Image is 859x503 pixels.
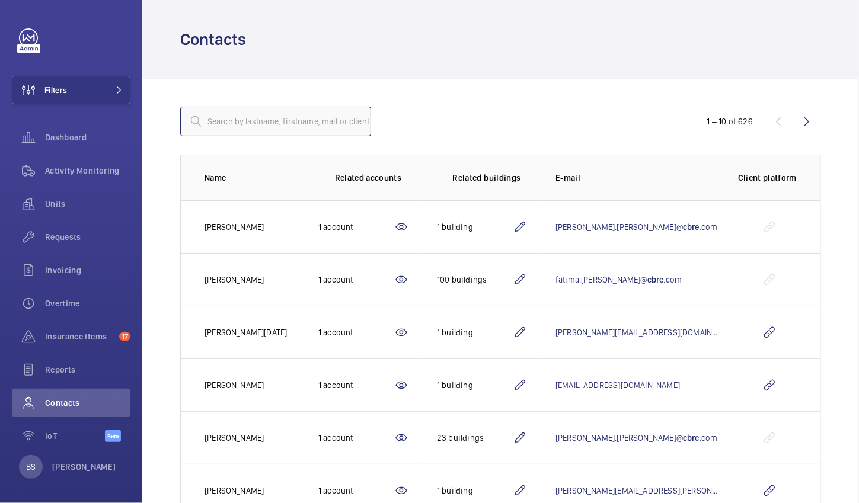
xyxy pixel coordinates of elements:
a: fatima.[PERSON_NAME]@cbre.com [555,275,682,284]
p: BS [26,461,36,473]
span: Overtime [45,297,130,309]
p: [PERSON_NAME] [205,379,264,391]
span: cbre [683,433,700,443]
input: Search by lastname, firstname, mail or client [180,107,371,136]
span: 17 [119,332,130,341]
p: E-mail [555,172,719,184]
span: Beta [105,430,121,442]
span: Activity Monitoring [45,165,130,177]
p: [PERSON_NAME] [205,485,264,496]
span: Contacts [45,397,130,409]
p: [PERSON_NAME] [205,221,264,233]
div: 1 building [437,485,513,496]
a: [PERSON_NAME].[PERSON_NAME]@cbre.com [555,433,718,443]
p: Related buildings [453,172,521,184]
span: IoT [45,430,105,442]
p: Client platform [738,172,797,184]
a: [PERSON_NAME][EMAIL_ADDRESS][DOMAIN_NAME] [555,328,739,337]
div: 1 building [437,379,513,391]
div: 1 account [318,485,394,496]
p: [PERSON_NAME] [205,432,264,444]
div: 1 account [318,326,394,338]
div: 1 account [318,221,394,233]
button: Filters [12,76,130,104]
span: Filters [44,84,67,96]
div: 1 account [318,274,394,286]
div: 1 account [318,432,394,444]
p: Related accounts [335,172,402,184]
span: Dashboard [45,132,130,143]
div: 1 – 10 of 626 [707,116,753,127]
span: Units [45,198,130,210]
div: 1 account [318,379,394,391]
span: cbre [647,275,664,284]
div: 23 buildings [437,432,513,444]
p: [PERSON_NAME] [52,461,116,473]
div: 100 buildings [437,274,513,286]
a: [EMAIL_ADDRESS][DOMAIN_NAME] [555,380,680,390]
span: Reports [45,364,130,376]
div: 1 building [437,221,513,233]
span: Requests [45,231,130,243]
a: [PERSON_NAME][EMAIL_ADDRESS][PERSON_NAME][DOMAIN_NAME] [555,486,799,495]
p: [PERSON_NAME][DATE] [205,326,287,338]
span: Insurance items [45,331,114,342]
span: cbre [683,222,700,232]
h1: Contacts [180,28,253,50]
a: [PERSON_NAME].[PERSON_NAME]@cbre.com [555,222,718,232]
span: Invoicing [45,264,130,276]
p: Name [205,172,299,184]
div: 1 building [437,326,513,338]
p: [PERSON_NAME] [205,274,264,286]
